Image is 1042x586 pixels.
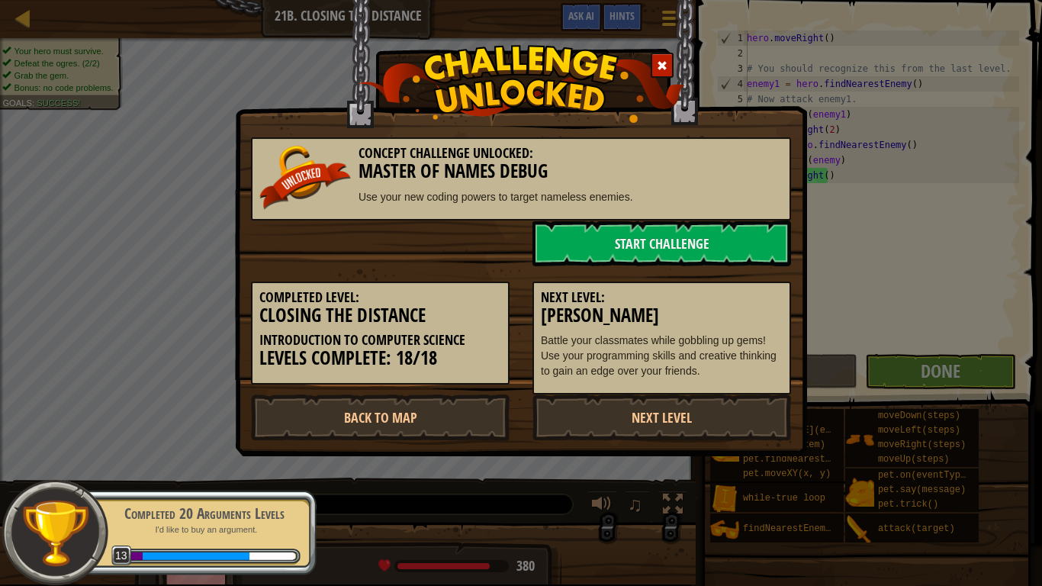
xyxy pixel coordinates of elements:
[541,333,783,378] p: Battle your classmates while gobbling up gems! Use your programming skills and creative thinking ...
[359,143,533,163] span: Concept Challenge Unlocked:
[259,290,501,305] h5: Completed Level:
[259,348,501,369] h3: Levels Complete: 18/18
[21,498,90,568] img: trophy.png
[259,161,783,182] h3: Master Of Names Debug
[259,305,501,326] h3: Closing the Distance
[259,333,501,348] h5: Introduction to Computer Science
[108,503,301,524] div: Completed 20 Arguments Levels
[532,221,791,266] a: Start Challenge
[541,290,783,305] h5: Next Level:
[532,394,791,440] a: Next Level
[541,305,783,326] h3: [PERSON_NAME]
[251,394,510,440] a: Back to Map
[111,546,132,566] span: 13
[259,189,783,204] p: Use your new coding powers to target nameless enemies.
[108,524,301,536] p: I'd like to buy an argument.
[358,45,685,123] img: challenge_unlocked.png
[259,146,351,210] img: unlocked_banner.png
